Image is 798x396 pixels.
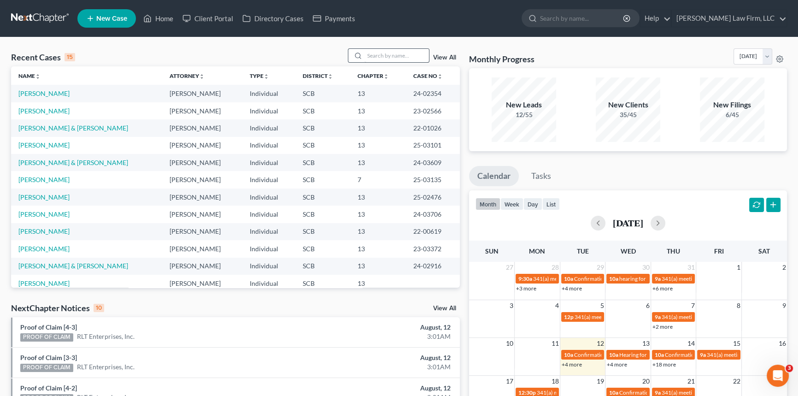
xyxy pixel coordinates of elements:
[358,72,389,79] a: Chapterunfold_more
[714,247,724,255] span: Fri
[537,389,626,396] span: 341(a) meeting for [PERSON_NAME]
[20,323,77,331] a: Proof of Claim [4-3]
[18,159,128,166] a: [PERSON_NAME] & [PERSON_NAME]
[406,189,460,206] td: 25-02476
[406,154,460,171] td: 24-03609
[162,223,242,240] td: [PERSON_NAME]
[295,154,350,171] td: SCB
[554,300,560,311] span: 4
[170,72,205,79] a: Attorneyunfold_more
[652,285,673,292] a: +6 more
[313,332,451,341] div: 3:01AM
[523,198,542,210] button: day
[619,351,691,358] span: Hearing for [PERSON_NAME]
[687,338,696,349] span: 14
[18,210,70,218] a: [PERSON_NAME]
[20,333,73,342] div: PROOF OF CLAIM
[350,275,406,292] td: 13
[295,223,350,240] td: SCB
[613,218,643,228] h2: [DATE]
[242,189,295,206] td: Individual
[406,171,460,188] td: 25-03135
[350,137,406,154] td: 13
[505,262,514,273] span: 27
[655,389,661,396] span: 9a
[406,85,460,102] td: 24-02354
[736,262,741,273] span: 1
[641,338,651,349] span: 13
[65,53,75,61] div: 15
[77,332,135,341] a: RLT Enterprises, Inc.
[295,171,350,188] td: SCB
[295,119,350,136] td: SCB
[162,171,242,188] td: [PERSON_NAME]
[596,338,605,349] span: 12
[20,364,73,372] div: PROOF OF CLAIM
[96,15,127,22] span: New Case
[574,351,728,358] span: Confirmation Hearing for [PERSON_NAME] & [PERSON_NAME]
[20,354,77,361] a: Proof of Claim [3-3]
[242,119,295,136] td: Individual
[406,258,460,275] td: 24-02916
[406,240,460,257] td: 23-03372
[11,52,75,63] div: Recent Cases
[469,166,519,186] a: Calendar
[781,262,787,273] span: 2
[18,124,128,132] a: [PERSON_NAME] & [PERSON_NAME]
[350,240,406,257] td: 13
[641,262,651,273] span: 30
[250,72,269,79] a: Typeunfold_more
[523,166,559,186] a: Tasks
[264,74,269,79] i: unfold_more
[77,362,135,372] a: RLT Enterprises, Inc.
[596,376,605,387] span: 19
[242,223,295,240] td: Individual
[609,351,618,358] span: 10a
[139,10,178,27] a: Home
[18,176,70,183] a: [PERSON_NAME]
[736,300,741,311] span: 8
[162,240,242,257] td: [PERSON_NAME]
[475,198,500,210] button: month
[383,74,389,79] i: unfold_more
[687,376,696,387] span: 21
[295,275,350,292] td: SCB
[94,304,104,312] div: 10
[406,119,460,136] td: 22-01026
[509,300,514,311] span: 3
[242,154,295,171] td: Individual
[178,10,238,27] a: Client Portal
[313,353,451,362] div: August, 12
[350,85,406,102] td: 13
[11,302,104,313] div: NextChapter Notices
[18,227,70,235] a: [PERSON_NAME]
[242,258,295,275] td: Individual
[295,240,350,257] td: SCB
[18,279,70,287] a: [PERSON_NAME]
[350,154,406,171] td: 13
[406,102,460,119] td: 23-02566
[551,338,560,349] span: 11
[640,10,671,27] a: Help
[162,189,242,206] td: [PERSON_NAME]
[350,119,406,136] td: 13
[485,247,499,255] span: Sun
[516,285,536,292] a: +3 more
[162,85,242,102] td: [PERSON_NAME]
[242,137,295,154] td: Individual
[732,376,741,387] span: 22
[551,262,560,273] span: 28
[609,275,618,282] span: 10a
[655,313,661,320] span: 9a
[662,275,706,282] span: 341(a) meeting for
[492,110,556,119] div: 12/55
[162,206,242,223] td: [PERSON_NAME]
[564,313,574,320] span: 12p
[413,72,443,79] a: Case Nounfold_more
[313,384,451,393] div: August, 12
[242,240,295,257] td: Individual
[350,171,406,188] td: 7
[599,300,605,311] span: 5
[707,351,796,358] span: 341(a) meeting for [PERSON_NAME]
[162,275,242,292] td: [PERSON_NAME]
